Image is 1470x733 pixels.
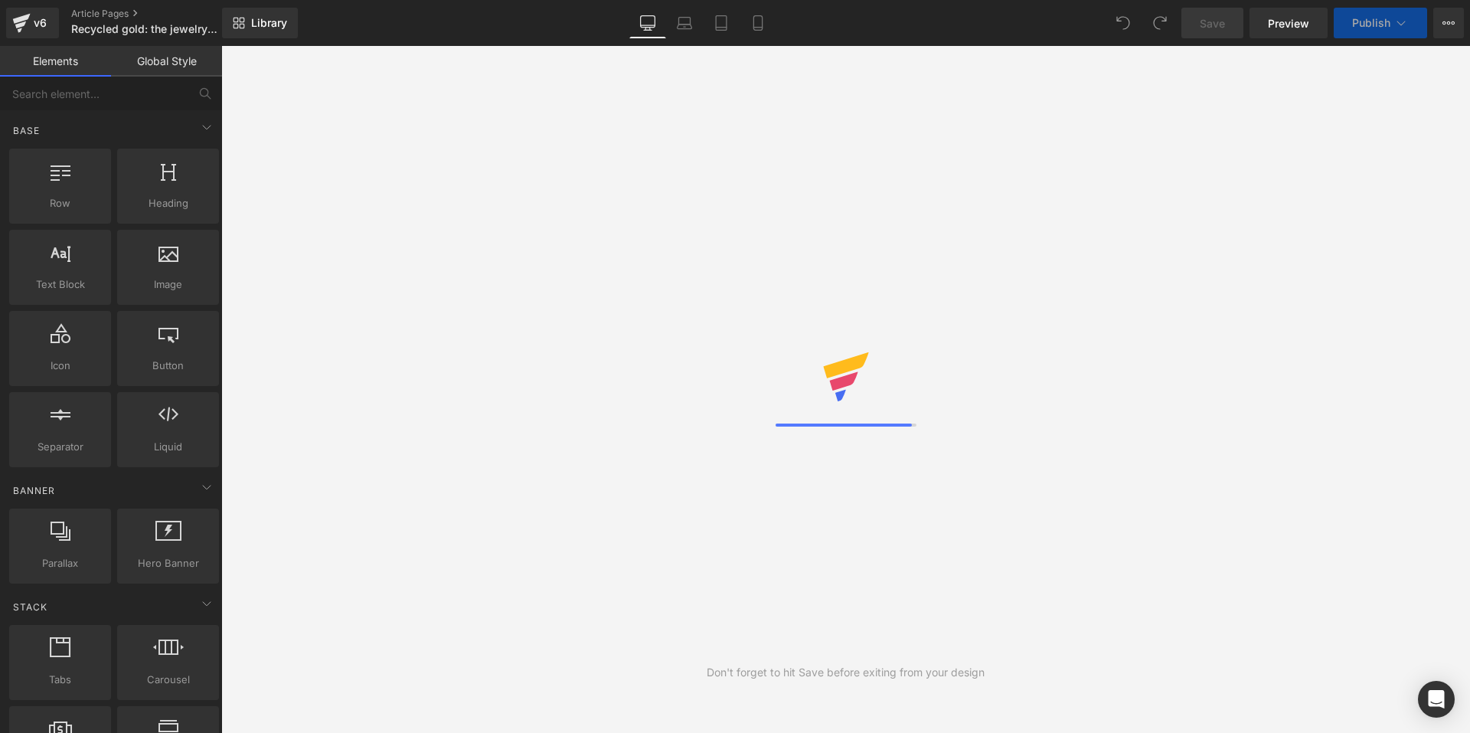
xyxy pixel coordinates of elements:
a: Article Pages [71,8,247,20]
button: Publish [1334,8,1427,38]
a: Desktop [629,8,666,38]
span: Image [122,277,214,293]
span: Icon [14,358,106,374]
span: Preview [1268,15,1309,31]
button: More [1433,8,1464,38]
a: v6 [6,8,59,38]
span: Heading [122,195,214,211]
a: Tablet [703,8,740,38]
span: Publish [1352,17,1390,29]
span: Library [251,16,287,30]
span: Parallax [14,555,106,571]
span: Recycled gold: the jewelry industry’s favorite greenwashing trick [71,23,218,35]
a: Preview [1249,8,1328,38]
span: Stack [11,600,49,614]
button: Undo [1108,8,1138,38]
span: Tabs [14,672,106,688]
span: Banner [11,483,57,498]
span: Carousel [122,672,214,688]
span: Liquid [122,439,214,455]
a: Mobile [740,8,776,38]
div: Don't forget to hit Save before exiting from your design [707,664,985,681]
span: Button [122,358,214,374]
span: Separator [14,439,106,455]
div: Open Intercom Messenger [1418,681,1455,718]
div: v6 [31,13,50,33]
span: Text Block [14,277,106,293]
button: Redo [1145,8,1175,38]
span: Hero Banner [122,555,214,571]
span: Base [11,123,41,138]
a: Global Style [111,46,222,77]
a: Laptop [666,8,703,38]
span: Save [1200,15,1225,31]
a: New Library [222,8,298,38]
span: Row [14,195,106,211]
